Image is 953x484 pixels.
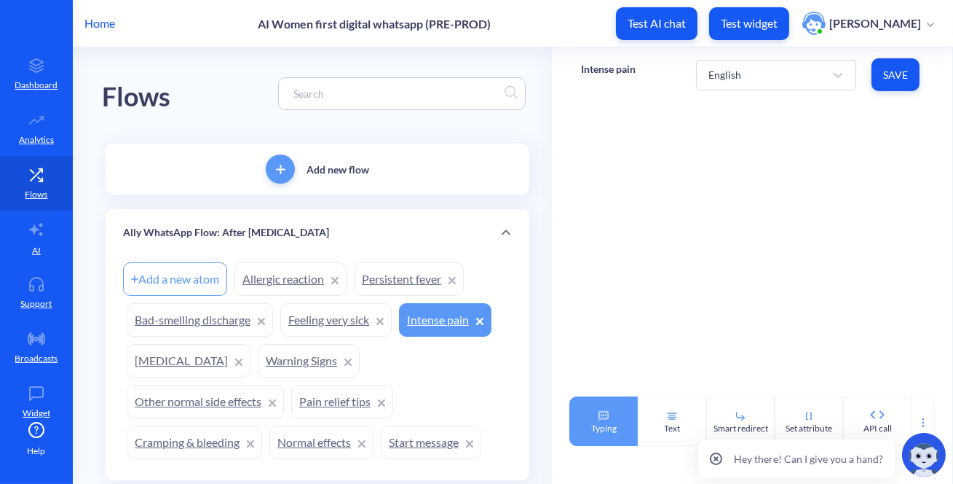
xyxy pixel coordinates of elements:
[286,85,504,102] input: Search
[307,162,369,177] p: Add new flow
[106,209,529,256] div: Ally WhatsApp Flow: After [MEDICAL_DATA]
[354,262,464,296] a: Persistent fever
[25,188,48,201] p: Flows
[234,262,347,296] a: Allergic reaction
[902,433,946,477] img: copilot-icon.svg
[269,426,373,459] a: Normal effects
[266,155,295,184] button: add
[123,262,227,296] div: Add a new atom
[291,385,393,418] a: Pain relief tips
[829,15,921,31] p: [PERSON_NAME]
[708,67,741,82] div: English
[616,7,697,40] button: Test AI chat
[19,133,54,147] p: Analytics
[713,422,768,435] div: Smart redirect
[883,68,908,82] span: Save
[628,16,686,31] p: Test AI chat
[21,297,52,311] p: Support
[32,244,41,257] p: AI
[381,426,481,459] a: Start message
[734,451,883,467] p: Hey there! Can I give you a hand?
[399,303,491,337] a: Intense pain
[258,17,491,31] p: AI Women first digital whatsapp (PRE-PROD)
[28,445,46,458] span: Help
[15,79,58,92] p: Dashboard
[795,10,941,36] button: user photo[PERSON_NAME]
[23,407,50,420] p: Widget
[871,58,920,91] button: Save
[123,225,329,241] p: Ally WhatsApp Flow: After [MEDICAL_DATA]
[127,385,284,418] a: Other normal side effects
[802,12,826,35] img: user photo
[102,77,170,118] div: Flows
[127,344,250,378] a: [MEDICAL_DATA]
[786,422,832,435] div: Set attribute
[258,344,360,378] a: Warning Signs
[15,352,58,365] p: Broadcasts
[664,422,680,435] div: Text
[581,62,636,77] p: Intense pain
[280,303,392,337] a: Feeling very sick
[863,422,892,435] div: API call
[709,7,789,40] button: Test widget
[127,303,273,337] a: Bad-smelling discharge
[721,16,778,31] p: Test widget
[84,15,115,32] p: Home
[591,422,617,435] div: Typing
[127,426,262,459] a: Cramping & bleeding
